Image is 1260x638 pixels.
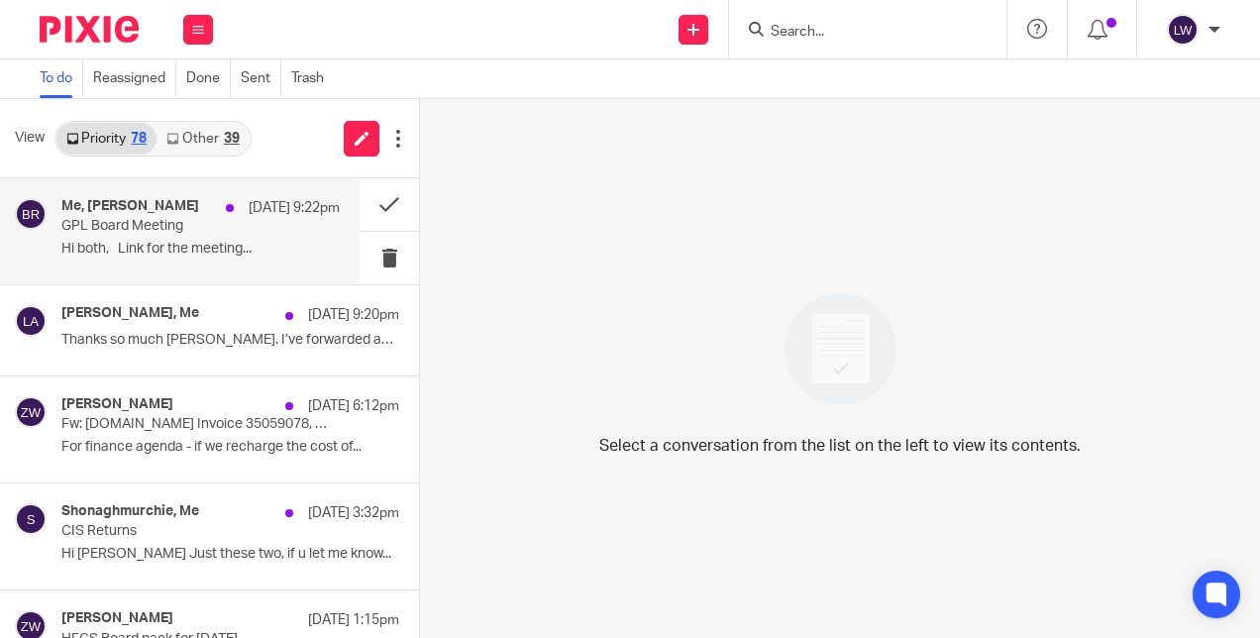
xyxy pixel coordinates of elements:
img: svg%3E [15,305,47,337]
a: Other39 [157,123,249,155]
h4: [PERSON_NAME] [61,610,173,627]
img: image [772,280,909,418]
p: [DATE] 9:22pm [249,198,340,218]
a: Done [186,59,231,98]
p: [DATE] 1:15pm [308,610,399,630]
p: Hi both, Link for the meeting... [61,241,340,258]
p: [DATE] 6:12pm [308,396,399,416]
img: svg%3E [15,503,47,535]
a: To do [40,59,83,98]
img: svg%3E [1167,14,1199,46]
img: Pixie [40,16,139,43]
h4: Me, [PERSON_NAME] [61,198,199,215]
p: For finance agenda - if we recharge the cost of... [61,439,399,456]
p: Select a conversation from the list on the left to view its contents. [599,434,1081,458]
a: Sent [241,59,281,98]
p: Fw: [DOMAIN_NAME] Invoice 35059078, Homes for Good ([GEOGRAPHIC_DATA]) CIC. [61,416,332,433]
span: View [15,128,45,149]
img: svg%3E [15,198,47,230]
p: GPL Board Meeting [61,218,284,235]
h4: [PERSON_NAME], Me [61,305,199,322]
div: 39 [224,132,240,146]
a: Reassigned [93,59,176,98]
h4: [PERSON_NAME] [61,396,173,413]
p: [DATE] 3:32pm [308,503,399,523]
p: Hi [PERSON_NAME] Just these two, if u let me know... [61,546,399,563]
div: 78 [131,132,147,146]
a: Priority78 [56,123,157,155]
h4: Shonaghmurchie, Me [61,503,199,520]
p: [DATE] 9:20pm [308,305,399,325]
input: Search [769,24,947,42]
p: Thanks so much [PERSON_NAME]. I’ve forwarded across to... [61,332,399,349]
img: svg%3E [15,396,47,428]
a: Trash [291,59,334,98]
p: CIS Returns [61,523,332,540]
